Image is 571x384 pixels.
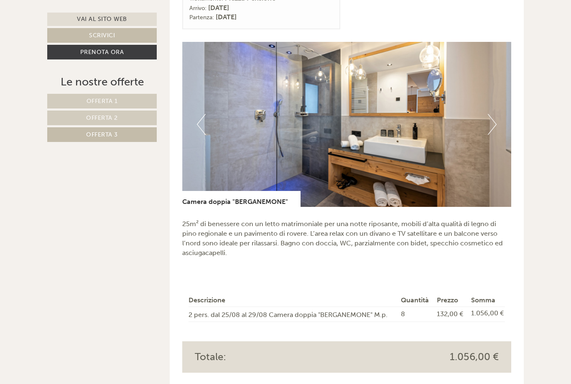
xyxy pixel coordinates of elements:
[13,24,132,31] div: Hotel [GEOGRAPHIC_DATA]
[468,307,505,322] td: 1.056,00 €
[6,23,136,48] div: Buon giorno, come possiamo aiutarla?
[182,191,301,207] div: Camera doppia "BERGANEMONE"
[47,13,157,26] a: Vai al sito web
[189,294,398,307] th: Descrizione
[216,13,237,21] b: [DATE]
[47,28,157,43] a: Scrivici
[468,294,505,307] th: Somma
[287,221,330,235] button: Invia
[398,294,433,307] th: Quantità
[398,307,433,322] td: 8
[145,6,184,21] div: martedì
[433,294,468,307] th: Prezzo
[197,114,206,135] button: Previous
[86,131,118,138] span: Offerta 3
[488,114,497,135] button: Next
[208,4,229,12] b: [DATE]
[182,219,512,258] p: 25m² di benessere con un letto matrimoniale per una notte riposante, mobili d’alta qualità di leg...
[437,310,463,318] span: 132,00 €
[86,114,118,121] span: Offerta 2
[450,350,499,364] span: 1.056,00 €
[189,5,206,12] small: Arrivo:
[189,14,214,21] small: Partenza:
[189,307,398,322] td: 2 pers. dal 25/08 al 29/08 Camera doppia "BERGANEMONE" M.p.
[47,74,157,90] div: Le nostre offerte
[47,45,157,59] a: Prenota ora
[189,350,347,364] div: Totale:
[182,42,512,207] img: image
[13,41,132,46] small: 11:12
[87,98,118,105] span: Offerta 1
